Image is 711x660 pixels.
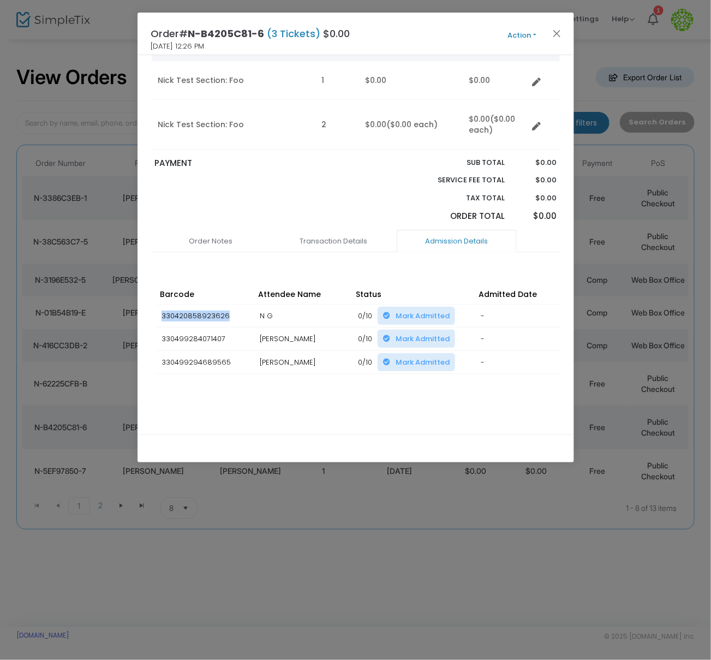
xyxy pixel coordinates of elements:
[358,311,372,321] span: 0/10
[151,230,271,253] a: Order Notes
[463,100,528,150] td: $0.00
[549,26,564,40] button: Close
[156,350,254,374] td: 330499294689565
[156,304,254,328] td: 330420858923626
[469,114,516,135] span: ($0.00 each)
[358,357,372,367] span: 0/10
[489,29,555,41] button: Action
[315,61,359,100] td: 1
[156,274,254,305] th: Barcode
[475,328,573,351] td: -
[152,100,315,150] td: Nick Test Section: Foo
[315,100,359,150] td: 2
[151,26,350,41] h4: Order# $0.00
[359,61,463,100] td: $0.00
[413,157,505,168] p: Sub total
[152,23,560,150] div: Data table
[352,274,475,305] th: Status
[358,334,372,344] span: 0/10
[516,175,557,186] p: $0.00
[516,193,557,204] p: $0.00
[188,27,265,40] span: N-B4205C81-6
[396,334,450,344] span: Mark Admitted
[254,350,352,374] td: [PERSON_NAME]
[151,41,205,52] span: [DATE] 12:26 PM
[359,100,463,150] td: $0.00
[254,328,352,351] td: [PERSON_NAME]
[516,210,557,223] p: $0.00
[413,210,505,223] p: Order Total
[274,230,394,253] a: Transaction Details
[475,274,573,305] th: Admitted Date
[396,311,450,321] span: Mark Admitted
[516,157,557,168] p: $0.00
[156,328,254,351] td: 330499284071407
[475,304,573,328] td: -
[463,61,528,100] td: $0.00
[396,357,450,367] span: Mark Admitted
[387,119,438,130] span: ($0.00 each)
[475,350,573,374] td: -
[154,157,350,170] p: PAYMENT
[254,304,352,328] td: N G
[265,27,324,40] span: (3 Tickets)
[413,193,505,204] p: Tax Total
[152,61,315,100] td: Nick Test Section: Foo
[397,230,517,253] a: Admission Details
[254,274,352,305] th: Attendee Name
[413,175,505,186] p: Service Fee Total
